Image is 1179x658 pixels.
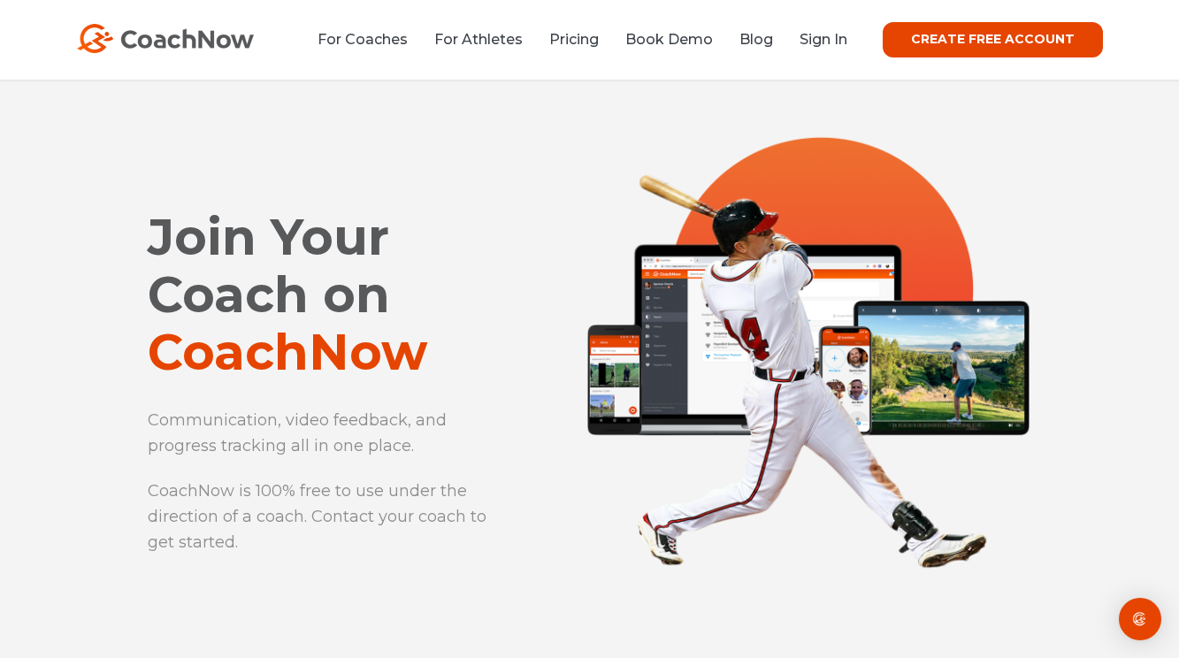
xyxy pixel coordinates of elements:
a: Sign In [800,31,847,48]
div: Open Intercom Messenger [1119,598,1161,640]
a: CREATE FREE ACCOUNT [883,22,1103,57]
p: Communication, video feedback, and progress tracking all in one place. [148,408,506,459]
a: For Athletes [434,31,523,48]
img: CoachNow for Athletes [532,49,1085,602]
a: Book Demo [625,31,713,48]
span: Join Your Coach on [148,207,390,325]
img: CoachNow Logo [77,24,254,53]
p: CoachNow is 100% free to use under the direction of a coach. Contact your coach to get started. [148,478,506,555]
a: Blog [739,31,773,48]
a: For Coaches [318,31,408,48]
span: CoachNow [148,322,427,382]
a: Pricing [549,31,599,48]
